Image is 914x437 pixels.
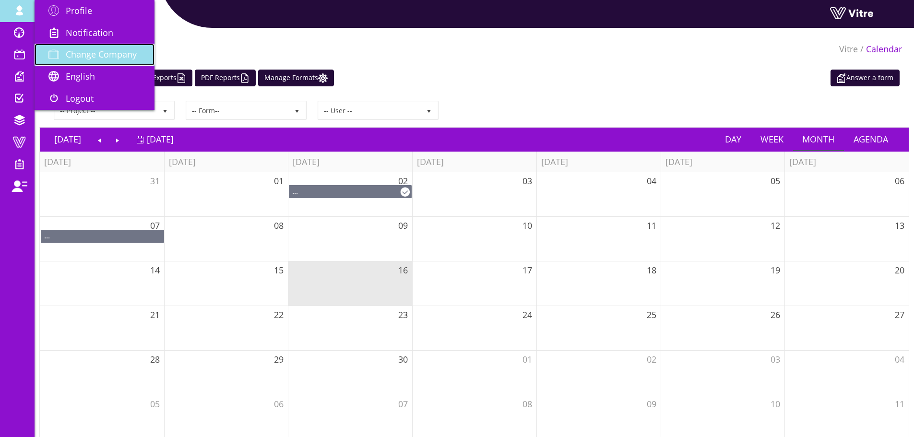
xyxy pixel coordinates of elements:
span: 04 [895,354,904,365]
span: 14 [150,264,160,276]
span: 10 [771,398,780,410]
span: 07 [398,398,408,410]
span: 05 [771,175,780,187]
span: 09 [647,398,656,410]
span: select [156,102,174,119]
span: 29 [274,354,284,365]
span: 31 [150,175,160,187]
span: 26 [771,309,780,320]
span: 20 [895,264,904,276]
span: 02 [647,354,656,365]
span: select [420,102,438,119]
span: -- Form-- [187,102,288,119]
a: Logout [35,88,154,110]
th: [DATE] [164,152,288,172]
th: [DATE] [536,152,661,172]
a: All Excel Exports [118,70,192,86]
img: appointment_white2.png [837,73,846,83]
a: Day [715,128,751,150]
span: 06 [895,175,904,187]
th: [DATE] [288,152,412,172]
span: 24 [522,309,532,320]
th: [DATE] [784,152,909,172]
span: 17 [522,264,532,276]
span: 03 [522,175,532,187]
a: [DATE] [136,128,174,150]
th: [DATE] [412,152,536,172]
span: 27 [895,309,904,320]
span: 18 [647,264,656,276]
span: 12 [771,220,780,231]
span: 05 [150,398,160,410]
a: [DATE] [45,128,91,150]
span: 11 [895,398,904,410]
span: 25 [647,309,656,320]
span: 09 [398,220,408,231]
span: [DATE] [147,133,174,145]
span: 02 [398,175,408,187]
span: English [66,71,95,82]
span: 08 [522,398,532,410]
li: Calendar [858,43,902,56]
span: 08 [274,220,284,231]
span: Change Company [66,48,137,60]
span: 16 [398,264,408,276]
span: 11 [647,220,656,231]
th: [DATE] [40,152,164,172]
span: -- Project -- [55,102,156,119]
span: 01 [274,175,284,187]
span: 01 [522,354,532,365]
span: Notification [66,27,113,38]
span: 03 [771,354,780,365]
span: 06 [274,398,284,410]
a: Manage Formats [258,70,334,86]
span: 22 [274,309,284,320]
span: 19 [771,264,780,276]
span: select [288,102,306,119]
img: Vicon.png [400,187,410,197]
span: 04 [647,175,656,187]
a: Month [793,128,844,150]
img: cal_pdf.png [240,73,249,83]
a: Vitre [839,43,858,55]
span: 30 [398,354,408,365]
span: -- User -- [319,102,420,119]
a: Next [108,128,127,150]
span: 10 [522,220,532,231]
span: 07 [150,220,160,231]
span: Logout [66,93,94,104]
span: 15 [274,264,284,276]
a: Previous [91,128,109,150]
img: cal_excel.png [177,73,186,83]
span: Profile [66,5,92,16]
a: Answer a form [831,70,900,86]
th: [DATE] [661,152,785,172]
a: Change Company [35,44,154,66]
span: 28 [150,354,160,365]
a: Week [751,128,793,150]
a: Notification [35,22,154,44]
span: 23 [398,309,408,320]
span: 13 [895,220,904,231]
span: ... [292,186,298,196]
a: PDF Reports [195,70,256,86]
a: Agenda [844,128,898,150]
span: 21 [150,309,160,320]
span: ... [44,230,50,241]
img: cal_settings.png [318,73,328,83]
a: English [35,66,154,88]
